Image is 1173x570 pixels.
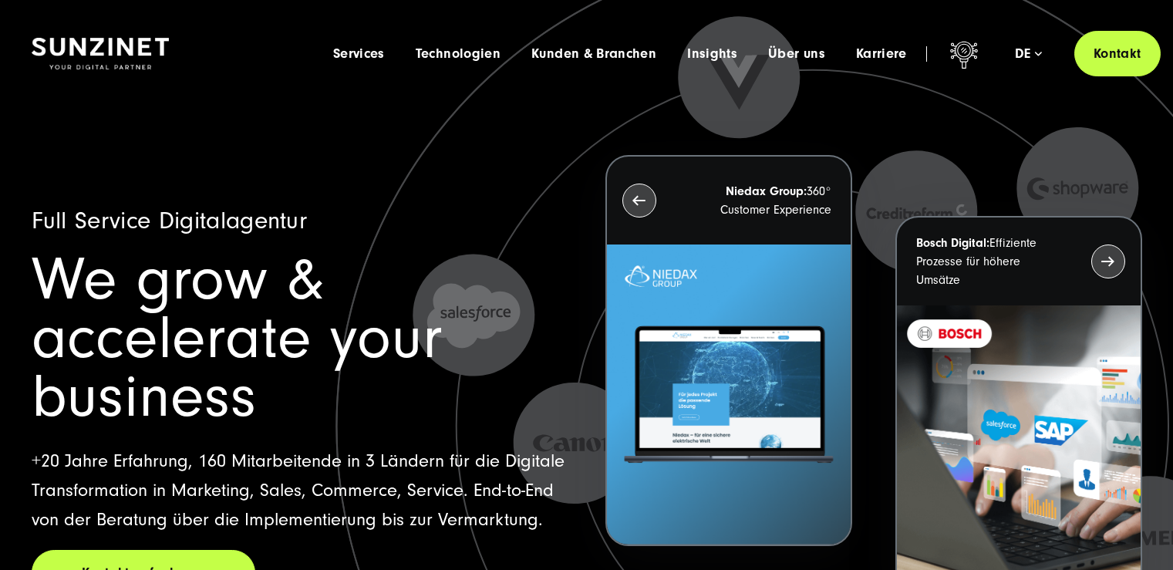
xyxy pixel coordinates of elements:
[1074,31,1161,76] a: Kontakt
[684,182,831,219] p: 360° Customer Experience
[32,38,169,70] img: SUNZINET Full Service Digital Agentur
[416,46,501,62] a: Technologien
[32,251,568,427] h1: We grow & accelerate your business
[687,46,737,62] a: Insights
[1015,46,1042,62] div: de
[916,234,1063,289] p: Effiziente Prozesse für höhere Umsätze
[333,46,385,62] a: Services
[531,46,656,62] a: Kunden & Branchen
[726,184,807,198] strong: Niedax Group:
[856,46,907,62] a: Karriere
[607,245,851,545] img: Letztes Projekt von Niedax. Ein Laptop auf dem die Niedax Website geöffnet ist, auf blauem Hinter...
[32,207,308,234] span: Full Service Digitalagentur
[32,447,568,535] p: +20 Jahre Erfahrung, 160 Mitarbeitende in 3 Ländern für die Digitale Transformation in Marketing,...
[605,155,852,546] button: Niedax Group:360° Customer Experience Letztes Projekt von Niedax. Ein Laptop auf dem die Niedax W...
[768,46,825,62] a: Über uns
[916,236,989,250] strong: Bosch Digital:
